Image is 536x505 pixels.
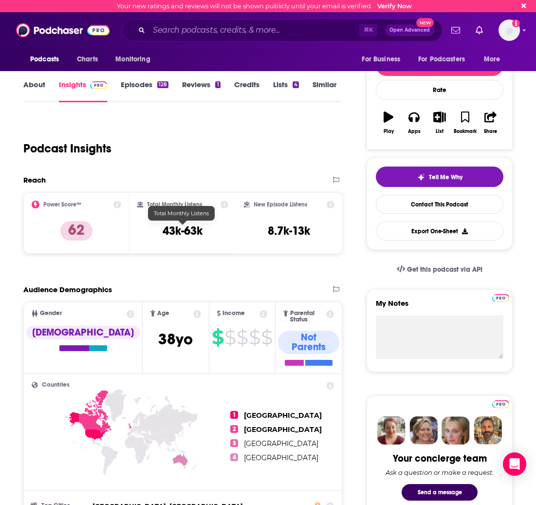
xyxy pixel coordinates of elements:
[385,24,434,36] button: Open AdvancedNew
[26,326,140,339] div: [DEMOGRAPHIC_DATA]
[436,129,444,134] div: List
[158,330,193,349] span: 38 yo
[429,173,462,181] span: Tell Me Why
[244,411,322,420] span: [GEOGRAPHIC_DATA]
[23,80,45,102] a: About
[121,80,168,102] a: Episodes128
[416,18,434,27] span: New
[30,53,59,66] span: Podcasts
[454,129,477,134] div: Bookmark
[376,299,503,316] label: My Notes
[478,105,503,140] button: Share
[109,50,163,69] button: open menu
[474,416,502,445] img: Jon Profile
[359,24,377,37] span: ⌘ K
[376,167,503,187] button: tell me why sparkleTell Me Why
[362,53,400,66] span: For Business
[212,330,223,345] span: $
[492,399,509,408] a: Pro website
[401,105,426,140] button: Apps
[389,28,430,33] span: Open Advanced
[293,81,299,88] div: 4
[512,19,520,27] svg: Email not verified
[157,310,169,317] span: Age
[23,50,72,69] button: open menu
[42,382,70,388] span: Countries
[278,331,339,354] div: Not Parents
[249,330,260,345] span: $
[407,265,482,274] span: Get this podcast via API
[492,294,509,302] img: Podchaser Pro
[59,80,107,102] a: InsightsPodchaser Pro
[417,173,425,181] img: tell me why sparkle
[418,53,465,66] span: For Podcasters
[402,484,478,501] button: Send a message
[222,310,245,317] span: Income
[389,258,490,281] a: Get this podcast via API
[237,330,248,345] span: $
[492,400,509,408] img: Podchaser Pro
[393,452,487,465] div: Your concierge team
[215,81,220,88] div: 1
[477,50,513,69] button: open menu
[484,53,500,66] span: More
[503,452,526,476] div: Open Intercom Messenger
[499,19,520,41] button: Show profile menu
[452,105,478,140] button: Bookmark
[182,80,220,102] a: Reviews1
[376,80,503,100] div: Rate
[313,80,336,102] a: Similar
[268,224,310,238] h3: 8.7k-13k
[384,129,394,134] div: Play
[122,19,443,41] div: Search podcasts, credits, & more...
[355,50,412,69] button: open menu
[499,19,520,41] span: Logged in as charlottestone
[40,310,62,317] span: Gender
[273,80,299,102] a: Lists4
[244,453,318,462] span: [GEOGRAPHIC_DATA]
[442,416,470,445] img: Jules Profile
[23,285,112,294] h2: Audience Demographics
[43,201,81,208] h2: Power Score™
[117,2,412,10] div: Your new ratings and reviews will not be shown publicly until your email is verified.
[484,129,497,134] div: Share
[290,310,325,323] span: Parental Status
[261,330,272,345] span: $
[408,129,421,134] div: Apps
[149,22,359,38] input: Search podcasts, credits, & more...
[157,81,168,88] div: 128
[254,201,307,208] h2: New Episode Listens
[244,439,318,448] span: [GEOGRAPHIC_DATA]
[244,425,322,434] span: [GEOGRAPHIC_DATA]
[90,81,107,89] img: Podchaser Pro
[427,105,452,140] button: List
[147,201,202,208] h2: Total Monthly Listens
[230,439,238,447] span: 3
[163,224,203,238] h3: 43k-63k
[472,22,487,38] a: Show notifications dropdown
[23,141,111,156] h1: Podcast Insights
[230,411,238,419] span: 1
[377,2,412,10] a: Verify Now
[377,416,406,445] img: Sydney Profile
[224,330,236,345] span: $
[230,425,238,433] span: 2
[376,222,503,241] button: Export One-Sheet
[234,80,259,102] a: Credits
[412,50,479,69] button: open menu
[499,19,520,41] img: User Profile
[115,53,150,66] span: Monitoring
[386,468,494,476] div: Ask a question or make a request.
[409,416,438,445] img: Barbara Profile
[71,50,104,69] a: Charts
[16,21,110,39] img: Podchaser - Follow, Share and Rate Podcasts
[23,175,46,185] h2: Reach
[492,293,509,302] a: Pro website
[77,53,98,66] span: Charts
[376,105,401,140] button: Play
[376,195,503,214] a: Contact This Podcast
[447,22,464,38] a: Show notifications dropdown
[154,210,209,217] span: Total Monthly Listens
[60,221,92,241] p: 62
